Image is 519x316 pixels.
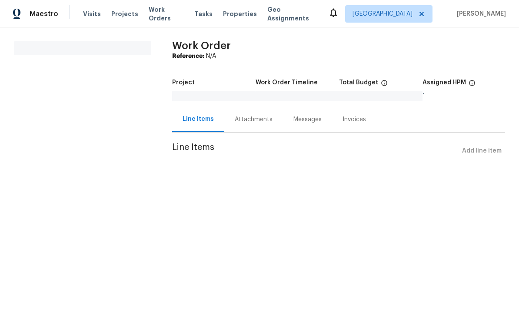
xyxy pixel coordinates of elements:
span: [GEOGRAPHIC_DATA] [353,10,413,18]
div: Invoices [343,115,366,124]
div: Messages [293,115,322,124]
span: Geo Assignments [267,5,318,23]
div: - [423,91,505,97]
div: N/A [172,52,505,60]
span: Work Order [172,40,231,51]
span: Work Orders [149,5,184,23]
div: Attachments [235,115,273,124]
h5: Work Order Timeline [256,80,318,86]
h5: Assigned HPM [423,80,466,86]
span: Maestro [30,10,58,18]
span: The hpm assigned to this work order. [469,80,476,91]
span: Visits [83,10,101,18]
span: Properties [223,10,257,18]
h5: Total Budget [339,80,378,86]
span: The total cost of line items that have been proposed by Opendoor. This sum includes line items th... [381,80,388,91]
h5: Project [172,80,195,86]
b: Reference: [172,53,204,59]
div: Line Items [183,115,214,123]
span: [PERSON_NAME] [453,10,506,18]
span: Projects [111,10,138,18]
span: Line Items [172,143,459,159]
span: Tasks [194,11,213,17]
